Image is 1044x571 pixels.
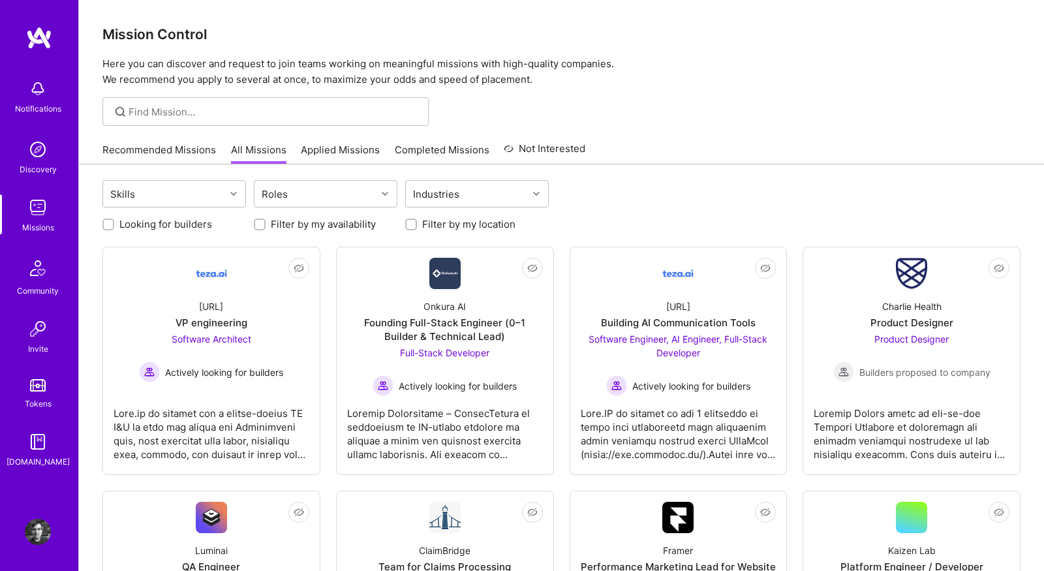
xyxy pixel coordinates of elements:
img: bell [25,76,51,102]
i: icon EyeClosed [760,507,771,517]
i: icon EyeClosed [527,507,538,517]
div: [URL] [666,300,690,313]
img: Invite [25,316,51,342]
div: Kaizen Lab [888,544,936,557]
a: Not Interested [504,141,585,164]
i: icon Chevron [382,191,388,197]
a: Completed Missions [395,143,489,164]
i: icon SearchGrey [113,104,128,119]
div: Notifications [15,102,61,116]
div: Building AI Communication Tools [601,316,756,330]
a: Company LogoCharlie HealthProduct DesignerProduct Designer Builders proposed to companyBuilders p... [814,258,1009,464]
div: Lore.ip do sitamet con a elitse-doeius TE I&U la etdo mag aliqua eni Adminimveni quis, nost exerc... [114,396,309,461]
div: [DOMAIN_NAME] [7,455,70,469]
img: Actively looking for builders [606,375,627,396]
img: Community [22,253,54,284]
span: Actively looking for builders [399,379,517,393]
div: ClaimBridge [419,544,470,557]
div: Luminai [195,544,228,557]
img: Builders proposed to company [833,362,854,382]
div: Invite [28,342,48,356]
i: icon EyeClosed [294,263,304,273]
span: Software Engineer, AI Engineer, Full-Stack Developer [589,333,767,358]
img: Company Logo [196,502,227,533]
div: Loremip Dolors ametc ad eli-se-doe Tempori Utlabore et doloremagn ali enimadm veniamqui nostrudex... [814,396,1009,461]
div: Founding Full-Stack Engineer (0–1 Builder & Technical Lead) [347,316,543,343]
label: Filter by my availability [271,217,376,231]
div: Charlie Health [882,300,942,313]
span: Product Designer [874,333,949,345]
span: Full-Stack Developer [400,347,489,358]
img: Company Logo [662,502,694,533]
div: Lore.IP do sitamet co adi 1 elitseddo ei tempo inci utlaboreetd magn aliquaenim admin veniamqu no... [581,396,776,461]
span: Builders proposed to company [859,365,990,379]
label: Filter by my location [422,217,515,231]
i: icon EyeClosed [994,507,1004,517]
img: Company Logo [429,502,461,533]
div: Community [17,284,59,298]
img: Company Logo [429,258,461,289]
i: icon EyeClosed [994,263,1004,273]
div: VP engineering [176,316,247,330]
div: Onkura AI [423,300,466,313]
i: icon EyeClosed [760,263,771,273]
a: Recommended Missions [102,143,216,164]
div: Roles [258,185,291,204]
img: Company Logo [896,258,927,289]
span: Actively looking for builders [632,379,750,393]
div: Missions [22,221,54,234]
div: Discovery [20,162,57,176]
a: Company Logo[URL]Building AI Communication ToolsSoftware Engineer, AI Engineer, Full-Stack Develo... [581,258,776,464]
i: icon EyeClosed [294,507,304,517]
img: Company Logo [196,258,227,289]
img: User Avatar [25,519,51,545]
div: Product Designer [870,316,953,330]
div: Industries [410,185,463,204]
img: Actively looking for builders [139,362,160,382]
img: logo [26,26,52,50]
span: Software Architect [172,333,251,345]
div: Framer [663,544,693,557]
label: Looking for builders [119,217,212,231]
img: tokens [30,379,46,392]
p: Here you can discover and request to join teams working on meaningful missions with high-quality ... [102,56,1021,87]
img: teamwork [25,194,51,221]
a: All Missions [231,143,286,164]
a: Applied Missions [301,143,380,164]
h3: Mission Control [102,26,1021,42]
i: icon Chevron [230,191,237,197]
img: Actively looking for builders [373,375,393,396]
input: Find Mission... [129,105,419,119]
div: Loremip Dolorsitame – ConsecTetura el seddoeiusm te IN-utlabo etdolore ma aliquae a minim ven qui... [347,396,543,461]
img: discovery [25,136,51,162]
img: Company Logo [662,258,694,289]
i: icon EyeClosed [527,263,538,273]
img: guide book [25,429,51,455]
div: Tokens [25,397,52,410]
span: Actively looking for builders [165,365,283,379]
a: Company Logo[URL]VP engineeringSoftware Architect Actively looking for buildersActively looking f... [114,258,309,464]
a: User Avatar [22,519,54,545]
a: Company LogoOnkura AIFounding Full-Stack Engineer (0–1 Builder & Technical Lead)Full-Stack Develo... [347,258,543,464]
i: icon Chevron [533,191,540,197]
div: [URL] [199,300,223,313]
div: Skills [107,185,138,204]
